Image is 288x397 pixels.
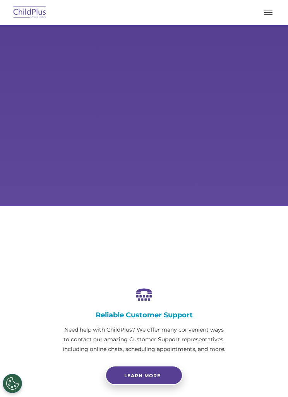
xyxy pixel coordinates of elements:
h4: Reliable Customer Support [63,311,225,319]
img: ChildPlus by Procare Solutions [12,3,48,22]
button: Cookies Settings [3,374,22,393]
span: Learn more [124,373,161,378]
a: Learn more [105,366,183,385]
p: Need help with ChildPlus? We offer many convenient ways to contact our amazing Customer Support r... [63,325,225,354]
